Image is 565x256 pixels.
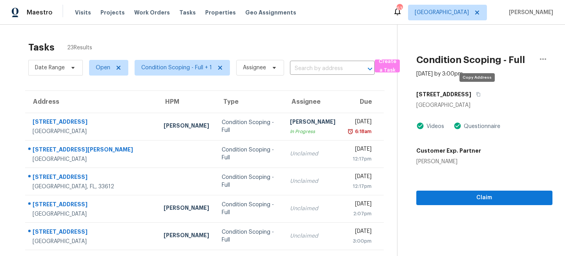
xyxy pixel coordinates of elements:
[33,128,151,135] div: [GEOGRAPHIC_DATA]
[33,118,151,128] div: [STREET_ADDRESS]
[290,128,335,135] div: In Progress
[157,91,215,113] th: HPM
[416,70,463,78] div: [DATE] by 3:00pm
[205,9,236,16] span: Properties
[222,119,277,134] div: Condition Scoping - Full
[424,123,444,130] div: Videos
[348,118,372,128] div: [DATE]
[67,44,92,52] span: 23 Results
[348,227,372,237] div: [DATE]
[290,63,353,75] input: Search by address
[35,64,65,72] span: Date Range
[348,145,372,155] div: [DATE]
[423,193,546,203] span: Claim
[33,200,151,210] div: [STREET_ADDRESS]
[454,122,461,130] img: Artifact Present Icon
[342,91,384,113] th: Due
[379,57,396,75] span: Create a Task
[164,122,209,132] div: [PERSON_NAME]
[25,91,157,113] th: Address
[75,9,91,16] span: Visits
[222,228,277,244] div: Condition Scoping - Full
[222,146,277,162] div: Condition Scoping - Full
[141,64,212,72] span: Condition Scoping - Full + 1
[348,182,372,190] div: 12:17pm
[415,9,469,16] span: [GEOGRAPHIC_DATA]
[243,64,266,72] span: Assignee
[416,158,481,166] div: [PERSON_NAME]
[96,64,110,72] span: Open
[416,122,424,130] img: Artifact Present Icon
[33,146,151,155] div: [STREET_ADDRESS][PERSON_NAME]
[416,90,471,98] h5: [STREET_ADDRESS]
[33,228,151,238] div: [STREET_ADDRESS]
[222,173,277,189] div: Condition Scoping - Full
[215,91,284,113] th: Type
[348,155,372,163] div: 12:17pm
[284,91,342,113] th: Assignee
[348,210,372,218] div: 2:07pm
[33,155,151,163] div: [GEOGRAPHIC_DATA]
[245,9,296,16] span: Geo Assignments
[164,231,209,241] div: [PERSON_NAME]
[100,9,125,16] span: Projects
[461,123,500,130] div: Questionnaire
[164,204,209,214] div: [PERSON_NAME]
[416,56,525,64] h2: Condition Scoping - Full
[347,128,354,135] img: Overdue Alarm Icon
[506,9,553,16] span: [PERSON_NAME]
[28,43,55,51] h2: Tasks
[348,200,372,210] div: [DATE]
[33,238,151,245] div: [GEOGRAPHIC_DATA]
[348,237,372,245] div: 3:00pm
[365,63,375,74] button: Open
[416,147,481,155] h5: Customer Exp. Partner
[179,10,196,15] span: Tasks
[416,191,552,205] button: Claim
[27,9,53,16] span: Maestro
[290,232,335,240] div: Unclaimed
[33,173,151,183] div: [STREET_ADDRESS]
[397,5,402,13] div: 63
[134,9,170,16] span: Work Orders
[348,173,372,182] div: [DATE]
[290,205,335,213] div: Unclaimed
[375,59,400,72] button: Create a Task
[33,210,151,218] div: [GEOGRAPHIC_DATA]
[354,128,372,135] div: 6:18am
[290,118,335,128] div: [PERSON_NAME]
[290,177,335,185] div: Unclaimed
[290,150,335,158] div: Unclaimed
[416,101,552,109] div: [GEOGRAPHIC_DATA]
[33,183,151,191] div: [GEOGRAPHIC_DATA], FL, 33612
[222,201,277,216] div: Condition Scoping - Full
